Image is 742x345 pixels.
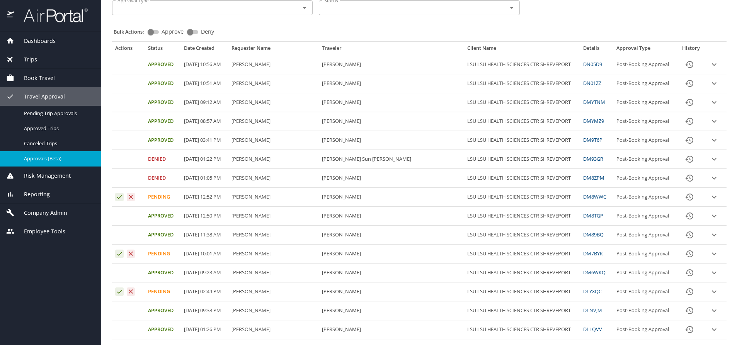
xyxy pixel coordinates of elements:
[613,93,677,112] td: Post-Booking Approval
[464,55,580,74] td: LSU LSU HEALTH SCIENCES CTR SHREVEPORT
[181,263,228,282] td: [DATE] 09:23 AM
[162,29,184,34] span: Approve
[228,131,319,150] td: [PERSON_NAME]
[680,226,699,244] button: History
[613,245,677,263] td: Post-Booking Approval
[145,188,180,207] td: Pending
[680,112,699,131] button: History
[145,301,180,320] td: Approved
[145,320,180,339] td: Approved
[613,188,677,207] td: Post-Booking Approval
[228,207,319,226] td: [PERSON_NAME]
[228,150,319,169] td: [PERSON_NAME]
[145,93,180,112] td: Approved
[464,207,580,226] td: LSU LSU HEALTH SCIENCES CTR SHREVEPORT
[228,282,319,301] td: [PERSON_NAME]
[680,55,699,74] button: History
[181,245,228,263] td: [DATE] 10:01 AM
[145,245,180,263] td: Pending
[145,112,180,131] td: Approved
[464,150,580,169] td: LSU LSU HEALTH SCIENCES CTR SHREVEPORT
[583,326,602,333] a: DLLQVV
[181,150,228,169] td: [DATE] 01:22 PM
[181,131,228,150] td: [DATE] 03:41 PM
[319,93,464,112] td: [PERSON_NAME]
[145,150,180,169] td: Denied
[319,301,464,320] td: [PERSON_NAME]
[228,245,319,263] td: [PERSON_NAME]
[145,55,180,74] td: Approved
[201,29,214,34] span: Deny
[583,174,604,181] a: DM8ZPM
[228,320,319,339] td: [PERSON_NAME]
[127,193,135,201] button: Deny request
[114,28,150,35] p: Bulk Actions:
[181,282,228,301] td: [DATE] 02:49 PM
[319,169,464,188] td: [PERSON_NAME]
[708,305,720,316] button: expand row
[583,307,602,314] a: DLNVJM
[583,136,602,143] a: DM9T6P
[299,2,310,13] button: Open
[319,112,464,131] td: [PERSON_NAME]
[181,207,228,226] td: [DATE] 12:50 PM
[115,287,124,296] button: Approve request
[708,267,720,279] button: expand row
[613,207,677,226] td: Post-Booking Approval
[319,188,464,207] td: [PERSON_NAME]
[464,320,580,339] td: LSU LSU HEALTH SCIENCES CTR SHREVEPORT
[583,80,601,87] a: DN01ZZ
[127,250,135,258] button: Deny request
[708,59,720,70] button: expand row
[319,150,464,169] td: [PERSON_NAME] Sun [PERSON_NAME]
[181,45,228,55] th: Date Created
[145,207,180,226] td: Approved
[319,226,464,245] td: [PERSON_NAME]
[680,188,699,206] button: History
[583,288,602,295] a: DLYXQC
[580,45,613,55] th: Details
[708,248,720,260] button: expand row
[181,55,228,74] td: [DATE] 10:56 AM
[506,2,517,13] button: Open
[583,61,602,68] a: DN05D9
[708,153,720,165] button: expand row
[145,263,180,282] td: Approved
[583,212,603,219] a: DM8TGP
[583,250,603,257] a: DM7BYK
[583,99,605,105] a: DMYTNM
[228,93,319,112] td: [PERSON_NAME]
[181,169,228,188] td: [DATE] 01:05 PM
[613,301,677,320] td: Post-Booking Approval
[613,112,677,131] td: Post-Booking Approval
[613,55,677,74] td: Post-Booking Approval
[145,169,180,188] td: Denied
[145,74,180,93] td: Approved
[464,169,580,188] td: LSU LSU HEALTH SCIENCES CTR SHREVEPORT
[708,324,720,335] button: expand row
[708,191,720,203] button: expand row
[680,207,699,225] button: History
[708,210,720,222] button: expand row
[464,188,580,207] td: LSU LSU HEALTH SCIENCES CTR SHREVEPORT
[319,131,464,150] td: [PERSON_NAME]
[15,8,88,23] img: airportal-logo.png
[613,320,677,339] td: Post-Booking Approval
[181,188,228,207] td: [DATE] 12:52 PM
[613,45,677,55] th: Approval Type
[181,74,228,93] td: [DATE] 10:51 AM
[680,169,699,187] button: History
[708,286,720,297] button: expand row
[24,125,92,132] span: Approved Trips
[319,263,464,282] td: [PERSON_NAME]
[228,45,319,55] th: Requester Name
[14,227,65,236] span: Employee Tools
[14,92,65,101] span: Travel Approval
[181,301,228,320] td: [DATE] 09:38 PM
[464,245,580,263] td: LSU LSU HEALTH SCIENCES CTR SHREVEPORT
[319,55,464,74] td: [PERSON_NAME]
[680,320,699,339] button: History
[7,8,15,23] img: icon-airportal.png
[680,93,699,112] button: History
[14,209,67,217] span: Company Admin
